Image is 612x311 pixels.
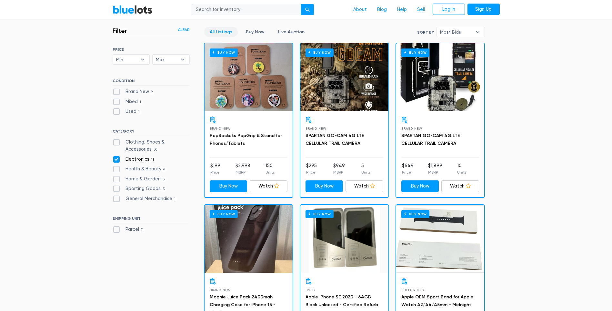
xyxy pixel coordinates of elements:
b: ▾ [471,27,485,37]
input: Search for inventory [192,4,301,16]
a: Buy Now [300,205,388,273]
a: Buy Now [396,43,484,111]
span: 36 [152,147,159,152]
p: MSRP [333,169,345,175]
a: Live Auction [273,27,310,37]
a: Watch [346,180,383,192]
label: Parcel [113,226,146,233]
p: Price [210,169,220,175]
label: Home & Garden [113,176,167,183]
p: Price [402,169,414,175]
label: Electronics [113,156,156,163]
li: 150 [266,162,275,175]
a: Watch [250,180,287,192]
label: Brand New [113,88,155,95]
a: Blog [372,4,392,16]
p: MSRP [236,169,250,175]
span: 3 [161,177,167,182]
span: 6 [161,167,167,172]
p: Units [266,169,275,175]
span: 1 [136,110,142,115]
li: 5 [361,162,370,175]
span: 11 [149,157,156,162]
a: Buy Now [205,43,293,111]
span: 1 [138,100,143,105]
span: Brand New [210,127,231,130]
a: All Listings [204,27,238,37]
h6: PRICE [113,47,190,52]
a: Apple iPhone SE 2020 - 64GB Black Unlocked - Certified Refurb [306,294,378,307]
span: Brand New [401,127,422,130]
h3: Filter [113,27,127,35]
a: Buy Now [306,180,343,192]
span: Max [156,55,177,64]
p: Units [457,169,466,175]
span: Shelf Pulls [401,288,424,292]
label: Clothing, Shoes & Accessories [113,139,190,153]
label: Health & Beauty [113,166,167,173]
h6: SHIPPING UNIT [113,216,190,223]
li: $949 [333,162,345,175]
span: Used [306,288,315,292]
label: General Merchandise [113,195,178,202]
span: 1 [172,197,178,202]
span: 9 [149,90,155,95]
a: Sign Up [467,4,500,15]
h6: Buy Now [210,210,238,218]
a: Help [392,4,412,16]
a: About [348,4,372,16]
a: PopSockets PopGrip & Stand for Phones/Tablets [210,133,282,146]
li: $2,998 [236,162,250,175]
a: Log In [433,4,465,15]
a: BlueLots [113,5,153,14]
a: Buy Now [205,205,293,273]
p: Units [361,169,370,175]
a: Apple OEM Sport Band for Apple Watch 42/44/45mm - Midnight [401,294,473,307]
span: Most Bids [440,27,472,37]
h6: Buy Now [210,48,238,57]
a: Clear [178,27,190,33]
li: $295 [306,162,317,175]
a: Sell [412,4,430,16]
p: Price [306,169,317,175]
label: Mixed [113,98,143,105]
li: $199 [210,162,220,175]
h6: CONDITION [113,79,190,86]
h6: CATEGORY [113,129,190,136]
h6: Buy Now [401,48,429,57]
b: ▾ [176,55,189,64]
li: $649 [402,162,414,175]
label: Sporting Goods [113,185,167,192]
a: Buy Now [401,180,439,192]
a: Buy Now [240,27,270,37]
span: 11 [139,227,146,232]
p: MSRP [428,169,442,175]
a: SPARTAN GO-CAM 4G LTE CELLULAR TRAIL CAMERA [401,133,460,146]
h6: Buy Now [306,210,334,218]
a: Buy Now [300,43,388,111]
label: Sort By [417,29,434,35]
a: SPARTAN GO-CAM 4G LTE CELLULAR TRAIL CAMERA [306,133,364,146]
a: Buy Now [210,180,247,192]
a: Buy Now [396,205,484,273]
a: Watch [441,180,479,192]
li: $1,899 [428,162,442,175]
span: Brand New [306,127,326,130]
span: Brand New [210,288,231,292]
b: ▾ [136,55,149,64]
h6: Buy Now [306,48,334,57]
li: 10 [457,162,466,175]
h6: Buy Now [401,210,429,218]
span: 3 [161,187,167,192]
label: Used [113,108,142,115]
span: Min [116,55,137,64]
